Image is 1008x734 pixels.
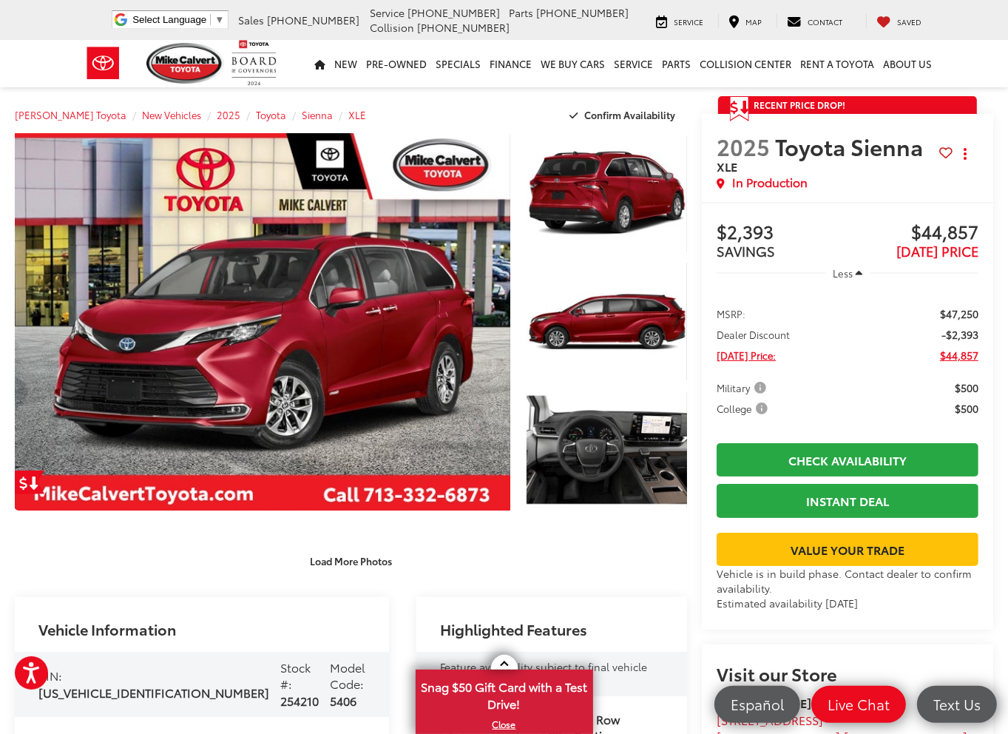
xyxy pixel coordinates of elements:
button: Actions [953,141,978,166]
h2: Visit our Store [717,664,978,683]
a: Home [311,40,331,87]
img: 2025 Toyota Sienna XLE [525,260,689,383]
a: WE BUY CARS [537,40,610,87]
span: $2,393 [717,222,848,244]
a: Text Us [917,686,997,723]
span: [STREET_ADDRESS] [717,711,823,728]
span: $47,250 [940,306,978,321]
a: Expand Photo 0 [15,133,510,511]
a: Expand Photo 1 [527,133,687,254]
a: Live Chat [811,686,906,723]
span: dropdown dots [964,148,967,160]
span: Less [833,266,853,280]
span: SAVINGS [717,241,775,260]
a: About Us [879,40,937,87]
span: [DATE] PRICE [896,241,978,260]
a: Sienna [302,108,333,121]
img: 2025 Toyota Sienna XLE [525,132,689,255]
a: Map [718,13,774,28]
a: Check Availability [717,443,978,477]
span: Toyota Sienna [775,130,928,162]
a: Collision Center [696,40,796,87]
button: Less [825,260,870,286]
span: Service [674,16,704,27]
span: College [717,401,771,416]
span: Military [717,380,769,395]
a: Instant Deal [717,484,978,517]
span: Map [746,16,762,27]
span: Toyota [256,108,286,121]
a: Expand Photo 2 [527,261,687,382]
a: Select Language​ [132,14,224,25]
a: Value Your Trade [717,533,978,566]
span: Text Us [926,695,988,713]
button: Confirm Availability [561,102,688,128]
span: Get Price Drop Alert [730,96,749,121]
span: 254210 [280,692,319,709]
h2: Vehicle Information [38,621,176,637]
span: $44,857 [848,222,978,244]
span: [PHONE_NUMBER] [537,5,629,20]
img: 2025 Toyota Sienna XLE [10,132,515,511]
a: Pre-Owned [362,40,432,87]
span: 5406 [330,692,356,709]
a: 2025 [217,108,240,121]
a: Specials [432,40,486,87]
img: Mike Calvert Toyota [146,43,225,84]
span: Snag $50 Gift Card with a Test Drive! [417,671,592,716]
a: Get Price Drop Alert [15,471,44,494]
span: New Vehicles [142,108,201,121]
span: Collision [371,20,415,35]
span: Confirm Availability [584,108,675,121]
span: Sales [239,13,265,27]
a: [PERSON_NAME] Toyota [15,108,126,121]
span: Model Code: [330,659,365,693]
span: [US_VEHICLE_IDENTIFICATION_NUMBER] [38,684,269,701]
div: Vehicle is in build phase. Contact dealer to confirm availability. Estimated availability [DATE] [717,566,978,610]
a: Parts [658,40,696,87]
span: VIN: [38,667,62,684]
span: Dealer Discount [717,327,790,342]
a: My Saved Vehicles [866,13,933,28]
a: Get Price Drop Alert Recent Price Drop! [718,96,978,114]
span: Service [371,5,405,20]
span: Stock #: [280,659,311,693]
span: ▼ [214,14,224,25]
span: [PHONE_NUMBER] [268,13,360,27]
span: $500 [955,380,978,395]
span: Recent Price Drop! [754,98,845,111]
a: Service [610,40,658,87]
span: [PHONE_NUMBER] [408,5,501,20]
img: 2025 Toyota Sienna XLE [525,388,689,511]
span: Saved [898,16,922,27]
a: XLE [348,108,366,121]
a: Expand Photo 3 [527,390,687,511]
span: In Production [732,174,808,191]
button: College [717,401,773,416]
span: -$2,393 [941,327,978,342]
a: Service [646,13,715,28]
img: Toyota [75,39,131,87]
span: XLE [717,158,737,175]
span: 2025 [717,130,770,162]
span: Live Chat [820,695,897,713]
button: Military [717,380,771,395]
a: Contact [777,13,854,28]
a: Rent a Toyota [796,40,879,87]
a: New [331,40,362,87]
a: Finance [486,40,537,87]
span: Parts [510,5,534,20]
span: Select Language [132,14,206,25]
span: ​ [210,14,211,25]
span: Contact [808,16,843,27]
span: [DATE] Price: [717,348,776,363]
a: Español [714,686,800,723]
span: [PHONE_NUMBER] [418,20,510,35]
button: Load More Photos [300,548,402,574]
span: $44,857 [940,348,978,363]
